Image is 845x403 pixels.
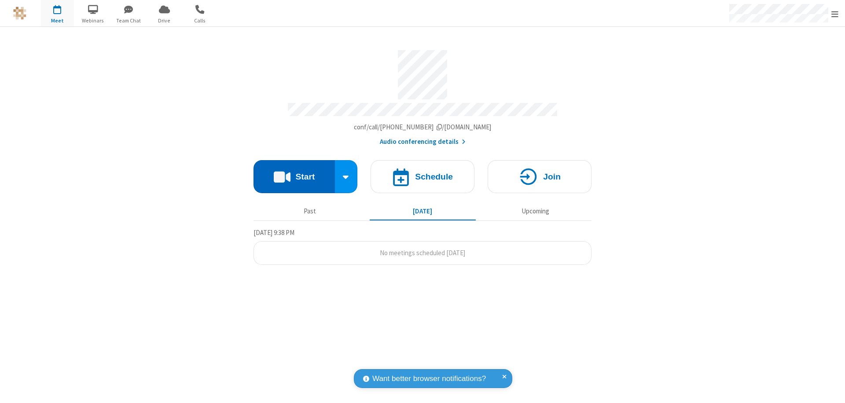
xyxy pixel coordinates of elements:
[543,172,561,181] h4: Join
[13,7,26,20] img: QA Selenium DO NOT DELETE OR CHANGE
[354,122,492,132] button: Copy my meeting room linkCopy my meeting room link
[482,203,588,220] button: Upcoming
[77,17,110,25] span: Webinars
[372,373,486,385] span: Want better browser notifications?
[253,44,591,147] section: Account details
[257,203,363,220] button: Past
[415,172,453,181] h4: Schedule
[253,227,591,265] section: Today's Meetings
[354,123,492,131] span: Copy my meeting room link
[380,137,466,147] button: Audio conferencing details
[335,160,358,193] div: Start conference options
[148,17,181,25] span: Drive
[380,249,465,257] span: No meetings scheduled [DATE]
[488,160,591,193] button: Join
[295,172,315,181] h4: Start
[253,228,294,237] span: [DATE] 9:38 PM
[253,160,335,193] button: Start
[370,203,476,220] button: [DATE]
[41,17,74,25] span: Meet
[112,17,145,25] span: Team Chat
[371,160,474,193] button: Schedule
[184,17,217,25] span: Calls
